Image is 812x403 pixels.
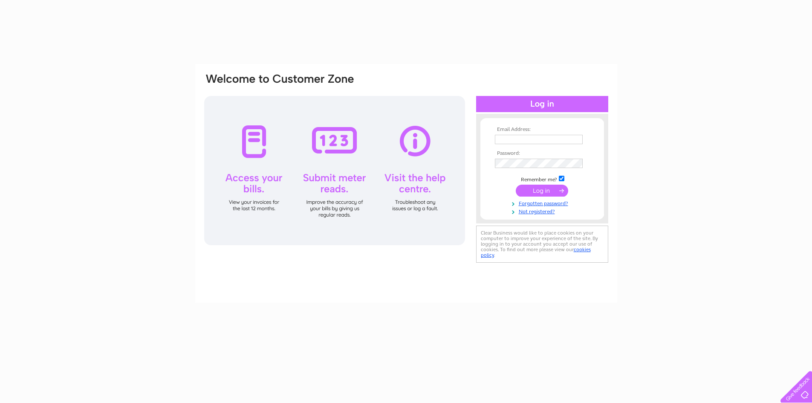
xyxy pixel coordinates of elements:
[493,174,592,183] td: Remember me?
[495,207,592,215] a: Not registered?
[495,199,592,207] a: Forgotten password?
[481,246,591,258] a: cookies policy
[493,127,592,133] th: Email Address:
[516,185,568,197] input: Submit
[493,151,592,157] th: Password:
[476,226,608,263] div: Clear Business would like to place cookies on your computer to improve your experience of the sit...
